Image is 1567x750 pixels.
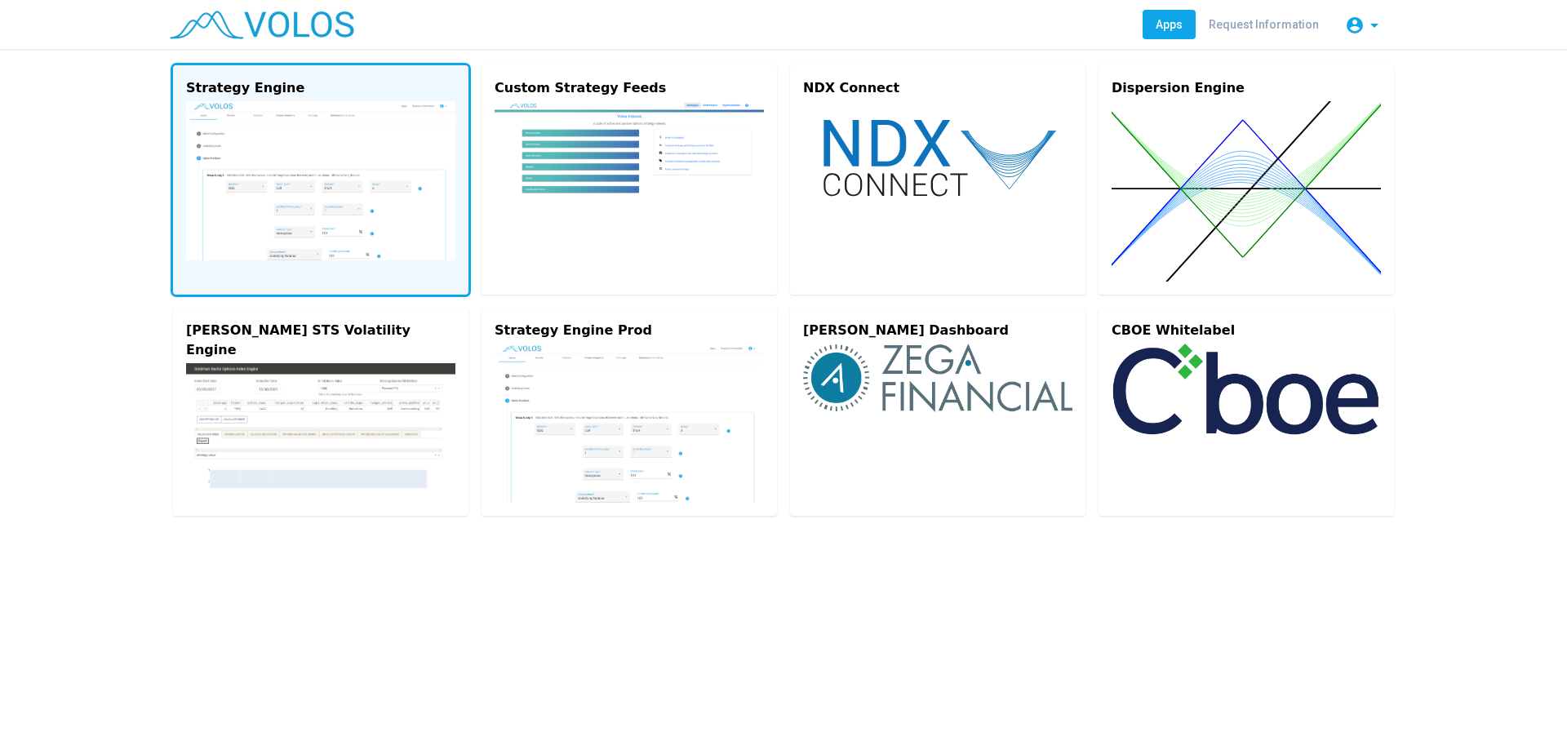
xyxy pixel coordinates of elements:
span: Apps [1156,18,1183,31]
a: Request Information [1196,10,1332,39]
img: strategy-engine.png [186,101,455,260]
mat-icon: arrow_drop_down [1365,16,1384,35]
mat-icon: account_circle [1345,16,1365,35]
span: Request Information [1209,18,1319,31]
img: strategy-engine.png [495,344,764,503]
div: Strategy Engine Prod [495,321,764,340]
div: CBOE Whitelabel [1112,321,1381,340]
div: Custom Strategy Feeds [495,78,764,98]
a: Apps [1143,10,1196,39]
div: NDX Connect [803,78,1072,98]
img: zega-logo.png [803,344,1072,412]
img: ndx-connect.svg [803,101,1072,213]
img: gs-engine.png [186,363,455,488]
div: Dispersion Engine [1112,78,1381,98]
img: custom.png [495,101,764,229]
div: Strategy Engine [186,78,455,98]
div: [PERSON_NAME] Dashboard [803,321,1072,340]
img: dispersion.svg [1112,101,1381,282]
img: cboe-logo.png [1112,344,1381,435]
div: [PERSON_NAME] STS Volatility Engine [186,321,455,360]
